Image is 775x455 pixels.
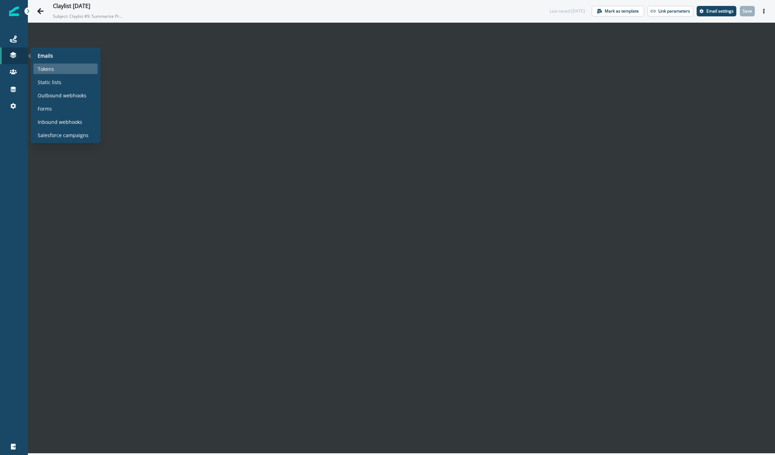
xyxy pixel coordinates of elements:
[38,52,53,59] p: Emails
[33,77,98,87] a: Static lists
[33,4,47,18] button: Go back
[758,6,769,16] button: Actions
[550,8,585,14] div: Last saved [DATE]
[592,6,644,16] button: Mark as template
[38,118,82,126] p: Inbound webhooks
[33,130,98,140] a: Salesforce campaigns
[658,9,690,14] p: Link parameters
[38,131,88,139] p: Salesforce campaigns
[53,10,123,20] p: Subject: Claylist #9: Summarize Product Feedback from your Support Tickets
[53,3,90,10] div: Claylist [DATE]
[33,50,98,61] a: Emails
[706,9,734,14] p: Email settings
[697,6,736,16] button: Settings
[38,65,54,73] p: Tokens
[38,105,52,112] p: Forms
[33,90,98,100] a: Outbound webhooks
[743,9,752,14] p: Save
[605,9,639,14] p: Mark as template
[33,63,98,74] a: Tokens
[38,78,61,86] p: Static lists
[648,6,693,16] button: Link parameters
[33,116,98,127] a: Inbound webhooks
[740,6,755,16] button: Save
[38,92,86,99] p: Outbound webhooks
[33,103,98,114] a: Forms
[9,6,19,16] img: Inflection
